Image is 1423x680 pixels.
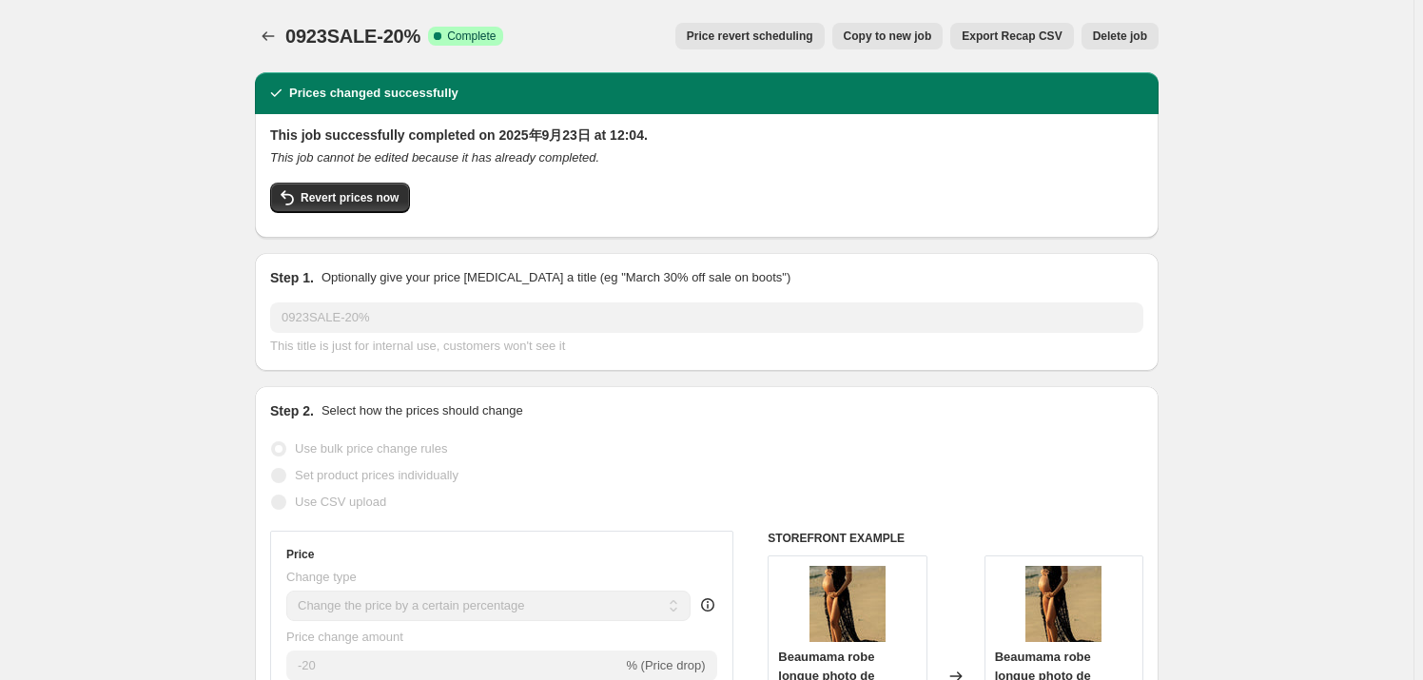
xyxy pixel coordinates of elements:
[295,468,458,482] span: Set product prices individually
[768,531,1143,546] h6: STOREFRONT EXAMPLE
[322,268,790,287] p: Optionally give your price [MEDICAL_DATA] a title (eg "March 30% off sale on boots")
[301,190,399,205] span: Revert prices now
[626,658,705,672] span: % (Price drop)
[270,183,410,213] button: Revert prices now
[809,566,886,642] img: 10107506562-1_80x.jpg
[270,150,599,165] i: This job cannot be edited because it has already completed.
[270,401,314,420] h2: Step 2.
[832,23,944,49] button: Copy to new job
[270,126,1143,145] h2: This job successfully completed on 2025年9月23日 at 12:04.
[844,29,932,44] span: Copy to new job
[285,26,420,47] span: 0923SALE-20%
[270,268,314,287] h2: Step 1.
[295,495,386,509] span: Use CSV upload
[295,441,447,456] span: Use bulk price change rules
[1025,566,1101,642] img: 10107506562-1_80x.jpg
[286,630,403,644] span: Price change amount
[1082,23,1159,49] button: Delete job
[286,570,357,584] span: Change type
[962,29,1062,44] span: Export Recap CSV
[322,401,523,420] p: Select how the prices should change
[698,595,717,614] div: help
[675,23,825,49] button: Price revert scheduling
[1093,29,1147,44] span: Delete job
[270,302,1143,333] input: 30% off holiday sale
[950,23,1073,49] button: Export Recap CSV
[255,23,282,49] button: Price change jobs
[286,547,314,562] h3: Price
[270,339,565,353] span: This title is just for internal use, customers won't see it
[447,29,496,44] span: Complete
[289,84,458,103] h2: Prices changed successfully
[687,29,813,44] span: Price revert scheduling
